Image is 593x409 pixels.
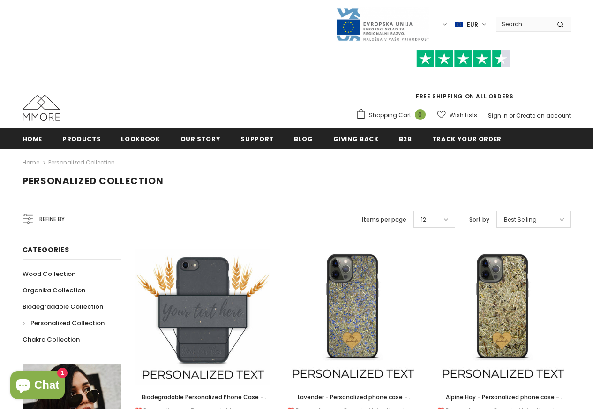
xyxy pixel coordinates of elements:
span: Blog [294,134,313,143]
a: Products [62,128,101,149]
inbox-online-store-chat: Shopify online store chat [8,371,68,402]
iframe: Customer reviews powered by Trustpilot [356,67,571,92]
a: Home [23,128,43,149]
img: Trust Pilot Stars [416,50,510,68]
span: Organika Collection [23,286,85,295]
a: Shopping Cart 0 [356,108,430,122]
a: support [240,128,274,149]
a: Track your order [432,128,502,149]
span: Track your order [432,134,502,143]
a: Create an account [516,112,571,119]
img: MMORE Cases [23,95,60,121]
span: Giving back [333,134,379,143]
a: Wood Collection [23,266,75,282]
a: Lookbook [121,128,160,149]
span: B2B [399,134,412,143]
a: Blog [294,128,313,149]
span: Refine by [39,214,65,224]
a: B2B [399,128,412,149]
a: Biodegradable Collection [23,298,103,315]
span: Shopping Cart [369,111,411,120]
a: Organika Collection [23,282,85,298]
a: Personalized Collection [23,315,105,331]
a: Biodegradable Personalized Phone Case - Black [135,392,271,402]
span: Personalized Collection [30,319,105,327]
a: Chakra Collection [23,331,80,348]
a: Home [23,157,39,168]
span: Wood Collection [23,269,75,278]
span: 12 [421,215,426,224]
span: Best Selling [504,215,537,224]
span: Our Story [180,134,221,143]
span: Wish Lists [450,111,477,120]
span: Products [62,134,101,143]
span: Chakra Collection [23,335,80,344]
img: Javni Razpis [336,7,429,42]
a: Javni Razpis [336,20,429,28]
a: Alpine Hay - Personalized phone case - Personalized gift [435,392,571,402]
span: FREE SHIPPING ON ALL ORDERS [356,54,571,100]
a: Wish Lists [437,107,477,123]
span: Biodegradable Collection [23,302,103,311]
a: Sign In [488,112,508,119]
span: support [240,134,274,143]
input: Search Site [496,17,550,31]
span: or [509,112,515,119]
span: Personalized Collection [23,174,164,187]
span: 0 [415,109,426,120]
a: Giving back [333,128,379,149]
label: Items per page [362,215,406,224]
a: Lavender - Personalized phone case - Personalized gift [285,392,421,402]
span: Home [23,134,43,143]
span: EUR [467,20,478,30]
a: Personalized Collection [48,158,115,166]
span: Lookbook [121,134,160,143]
label: Sort by [469,215,489,224]
span: Categories [23,245,69,254]
a: Our Story [180,128,221,149]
